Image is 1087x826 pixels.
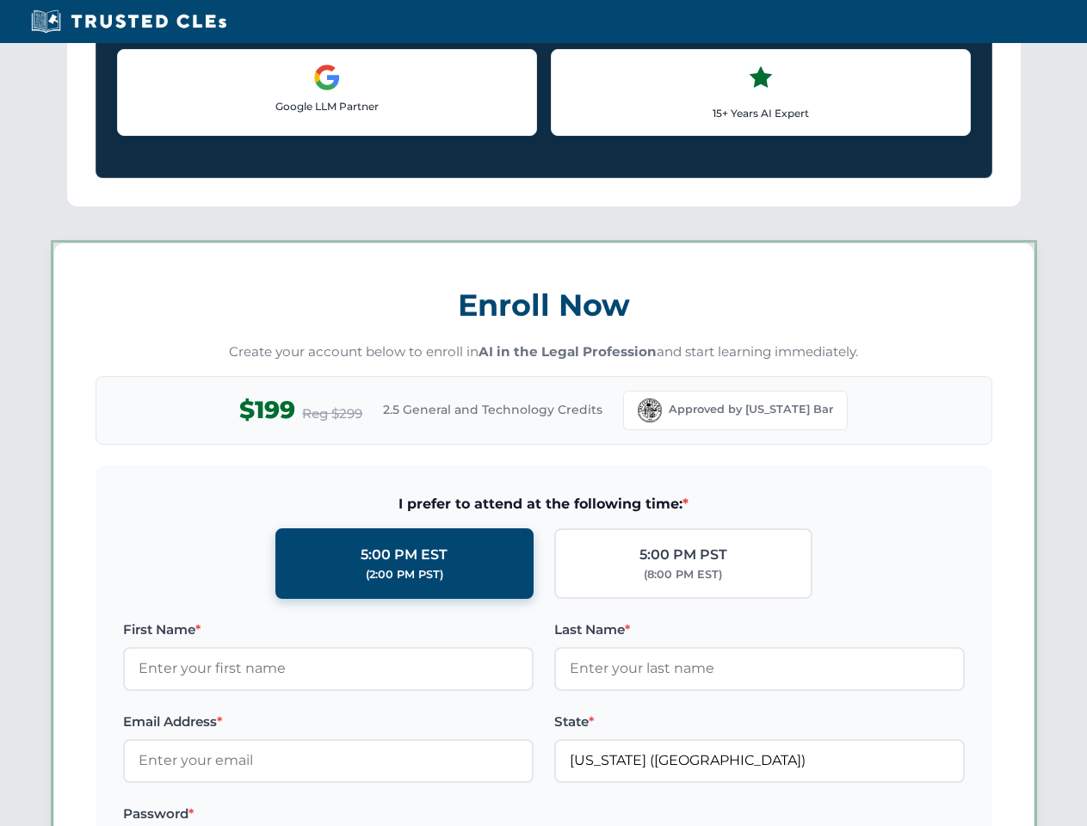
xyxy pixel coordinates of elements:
label: State [554,712,965,732]
span: $199 [239,391,295,429]
p: Google LLM Partner [132,98,522,114]
label: Email Address [123,712,534,732]
span: 2.5 General and Technology Credits [383,400,602,419]
img: Florida Bar [638,398,662,422]
strong: AI in the Legal Profession [479,343,657,360]
label: Password [123,804,534,824]
div: 5:00 PM EST [361,544,448,566]
input: Enter your first name [123,647,534,690]
span: I prefer to attend at the following time: [123,493,965,515]
div: 5:00 PM PST [639,544,727,566]
img: Trusted CLEs [26,9,232,34]
p: 15+ Years AI Expert [565,105,956,121]
span: Approved by [US_STATE] Bar [669,401,833,418]
label: First Name [123,619,534,640]
div: (2:00 PM PST) [366,566,443,583]
h3: Enroll Now [96,278,992,332]
p: Create your account below to enroll in and start learning immediately. [96,342,992,362]
input: Florida (FL) [554,739,965,782]
label: Last Name [554,619,965,640]
input: Enter your email [123,739,534,782]
div: (8:00 PM EST) [644,566,722,583]
span: Reg $299 [302,404,362,424]
input: Enter your last name [554,647,965,690]
img: Google [313,64,341,91]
